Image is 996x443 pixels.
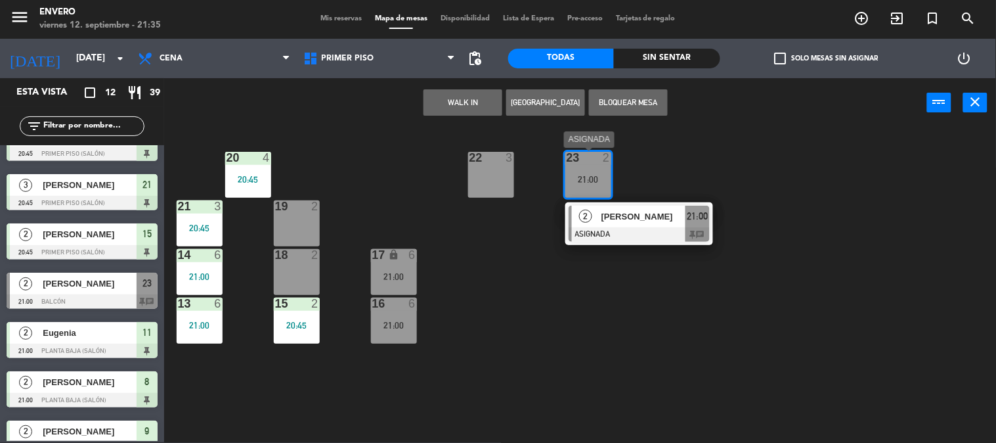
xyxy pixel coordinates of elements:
[214,200,222,212] div: 3
[19,425,32,438] span: 2
[561,15,609,22] span: Pre-acceso
[890,11,905,26] i: exit_to_app
[43,375,137,389] span: [PERSON_NAME]
[150,85,160,101] span: 39
[854,11,870,26] i: add_circle_outline
[19,179,32,192] span: 3
[961,11,976,26] i: search
[142,325,152,340] span: 11
[145,423,150,439] span: 9
[589,89,668,116] button: Bloquear Mesa
[506,89,585,116] button: [GEOGRAPHIC_DATA]
[19,228,32,241] span: 2
[43,425,137,438] span: [PERSON_NAME]
[508,49,615,68] div: Todas
[496,15,561,22] span: Lista de Espera
[275,298,276,310] div: 15
[565,175,611,184] div: 21:00
[274,321,320,330] div: 20:45
[127,85,142,101] i: restaurant
[467,51,483,66] span: pending_actions
[932,94,947,110] i: power_input
[10,7,30,32] button: menu
[105,85,116,101] span: 12
[368,15,434,22] span: Mapa de mesas
[160,54,183,63] span: Cena
[275,249,276,261] div: 18
[408,298,416,310] div: 6
[178,249,179,261] div: 14
[579,210,592,223] span: 2
[263,152,271,164] div: 4
[564,131,615,148] div: ASIGNADA
[322,54,374,63] span: Primer Piso
[39,6,161,19] div: Envero
[214,249,222,261] div: 6
[42,119,144,133] input: Filtrar por nombre...
[311,200,319,212] div: 2
[423,89,502,116] button: WALK IN
[177,223,223,233] div: 20:45
[19,376,32,389] span: 2
[82,85,98,101] i: crop_square
[603,152,611,164] div: 2
[311,249,319,261] div: 2
[10,7,30,27] i: menu
[19,327,32,340] span: 2
[774,53,786,64] span: check_box_outline_blank
[43,178,137,192] span: [PERSON_NAME]
[963,93,987,112] button: close
[142,226,152,242] span: 15
[225,175,271,184] div: 20:45
[927,93,951,112] button: power_input
[372,249,373,261] div: 17
[371,272,417,281] div: 21:00
[177,272,223,281] div: 21:00
[506,152,513,164] div: 3
[275,200,276,212] div: 19
[957,51,972,66] i: power_settings_new
[145,374,150,390] span: 8
[19,277,32,291] span: 2
[434,15,496,22] span: Disponibilidad
[178,298,179,310] div: 13
[609,15,682,22] span: Tarjetas de regalo
[614,49,720,68] div: Sin sentar
[39,19,161,32] div: viernes 12. septiembre - 21:35
[43,227,137,241] span: [PERSON_NAME]
[142,275,152,291] span: 23
[177,321,223,330] div: 21:00
[925,11,941,26] i: turned_in_not
[43,326,137,340] span: Eugenia
[774,53,878,64] label: Solo mesas sin asignar
[968,94,984,110] i: close
[178,200,179,212] div: 21
[214,298,222,310] div: 6
[311,298,319,310] div: 2
[601,210,685,223] span: [PERSON_NAME]
[26,118,42,134] i: filter_list
[314,15,368,22] span: Mis reservas
[43,277,137,291] span: [PERSON_NAME]
[687,208,708,224] span: 21:00
[7,85,95,101] div: Esta vista
[388,249,399,260] i: lock
[372,298,373,310] div: 16
[408,249,416,261] div: 6
[142,177,152,193] span: 21
[371,321,417,330] div: 21:00
[112,51,128,66] i: arrow_drop_down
